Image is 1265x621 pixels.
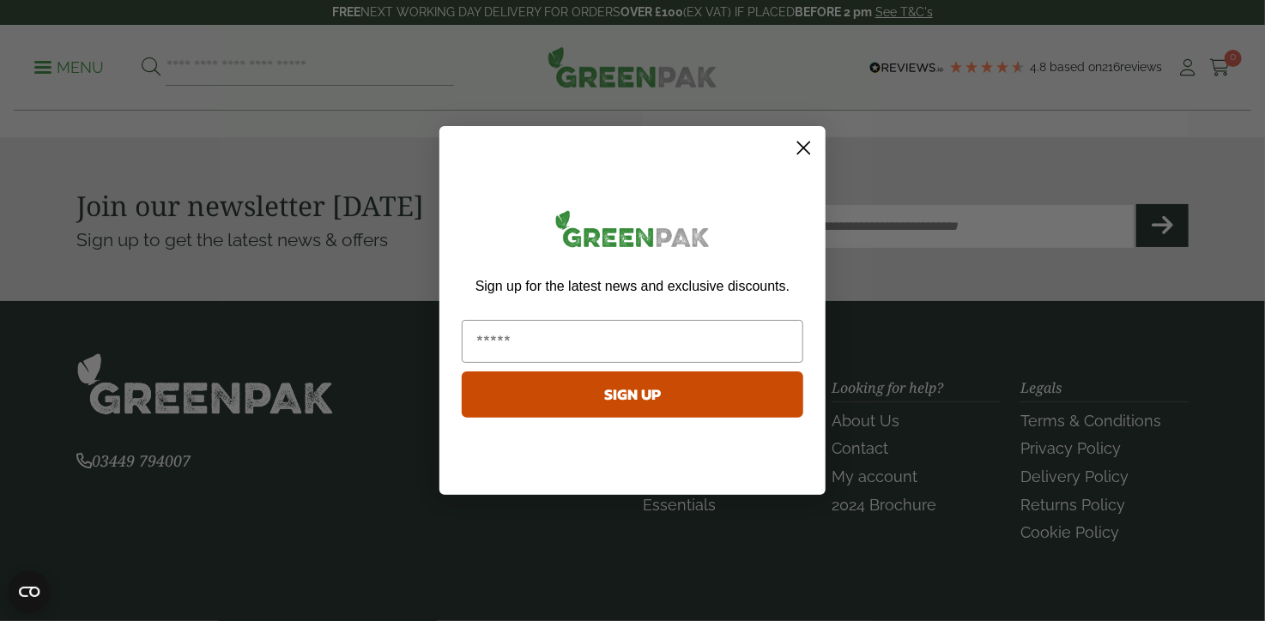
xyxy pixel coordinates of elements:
button: SIGN UP [462,371,803,418]
img: greenpak_logo [462,203,803,261]
button: Close dialog [789,133,819,163]
button: Open CMP widget [9,571,50,612]
input: Email [462,320,803,363]
span: Sign up for the latest news and exclusive discounts. [475,279,790,293]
